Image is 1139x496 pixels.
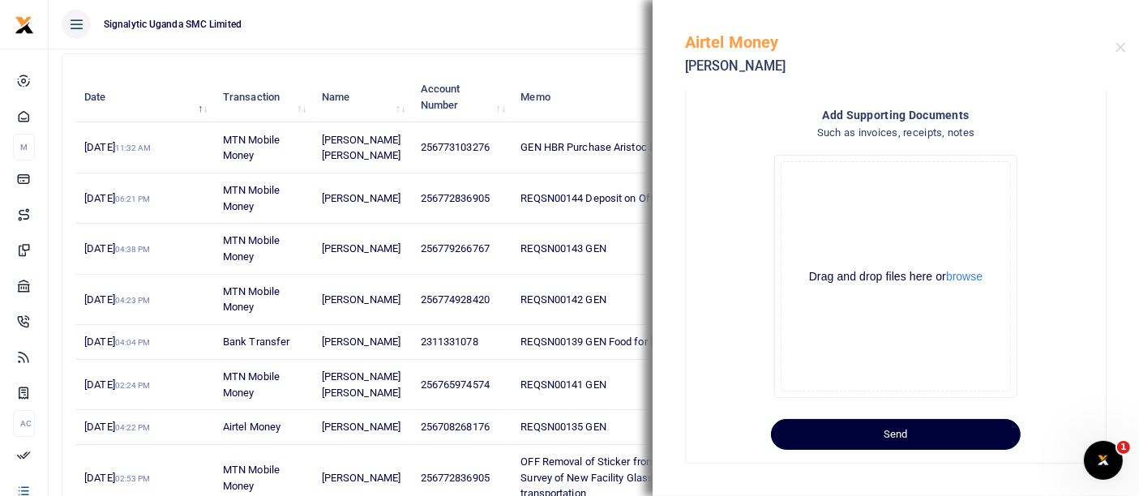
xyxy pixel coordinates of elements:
[771,419,1021,450] button: Send
[97,17,248,32] span: Signalytic Uganda SMC Limited
[223,421,280,433] span: Airtel Money
[115,245,151,254] small: 04:38 PM
[421,293,490,306] span: 256774928420
[421,472,490,484] span: 256772836905
[685,32,1115,52] h5: Airtel Money
[1115,42,1126,53] button: Close
[115,296,151,305] small: 04:23 PM
[520,192,740,204] span: REQSN00144 Deposit on Office Glass Covering
[84,336,150,348] span: [DATE]
[1117,441,1130,454] span: 1
[322,192,400,204] span: [PERSON_NAME]
[705,106,1086,124] h4: Add supporting Documents
[115,195,151,203] small: 06:21 PM
[421,141,490,153] span: 256773103276
[705,124,1086,142] h4: Such as invoices, receipts, notes
[1084,441,1123,480] iframe: Intercom live chat
[115,423,151,432] small: 04:22 PM
[520,293,606,306] span: REQSN00142 GEN
[115,338,151,347] small: 04:04 PM
[223,234,280,263] span: MTN Mobile Money
[322,472,400,484] span: [PERSON_NAME]
[322,134,400,162] span: [PERSON_NAME] [PERSON_NAME]
[322,242,400,254] span: [PERSON_NAME]
[115,381,151,390] small: 02:24 PM
[84,192,150,204] span: [DATE]
[223,285,280,314] span: MTN Mobile Money
[214,72,313,122] th: Transaction: activate to sort column ascending
[322,370,400,399] span: [PERSON_NAME] [PERSON_NAME]
[774,155,1017,398] div: File Uploader
[84,472,150,484] span: [DATE]
[223,184,280,212] span: MTN Mobile Money
[13,134,35,160] li: M
[223,464,280,492] span: MTN Mobile Money
[115,474,151,483] small: 02:53 PM
[322,336,400,348] span: [PERSON_NAME]
[421,336,478,348] span: 2311331078
[223,134,280,162] span: MTN Mobile Money
[84,421,150,433] span: [DATE]
[223,370,280,399] span: MTN Mobile Money
[223,336,289,348] span: Bank Transfer
[75,72,214,122] th: Date: activate to sort column descending
[412,72,512,122] th: Account Number: activate to sort column ascending
[84,293,150,306] span: [DATE]
[421,378,490,391] span: 256765974574
[520,421,606,433] span: REQSN00135 GEN
[520,141,712,153] span: GEN HBR Purchase Aristoc REQSN00090
[84,378,150,391] span: [DATE]
[313,72,412,122] th: Name: activate to sort column ascending
[15,18,34,30] a: logo-small logo-large logo-large
[421,192,490,204] span: 256772836905
[421,242,490,254] span: 256779266767
[685,58,1115,75] h5: [PERSON_NAME]
[13,410,35,437] li: Ac
[520,336,680,348] span: REQSN00139 GEN Food for [DATE]
[115,143,152,152] small: 11:32 AM
[84,141,151,153] span: [DATE]
[781,269,1010,284] div: Drag and drop files here or
[84,242,150,254] span: [DATE]
[15,15,34,35] img: logo-small
[512,72,751,122] th: Memo: activate to sort column ascending
[946,271,983,282] button: browse
[421,421,490,433] span: 256708268176
[322,293,400,306] span: [PERSON_NAME]
[322,421,400,433] span: [PERSON_NAME]
[520,378,606,391] span: REQSN00141 GEN
[520,242,606,254] span: REQSN00143 GEN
